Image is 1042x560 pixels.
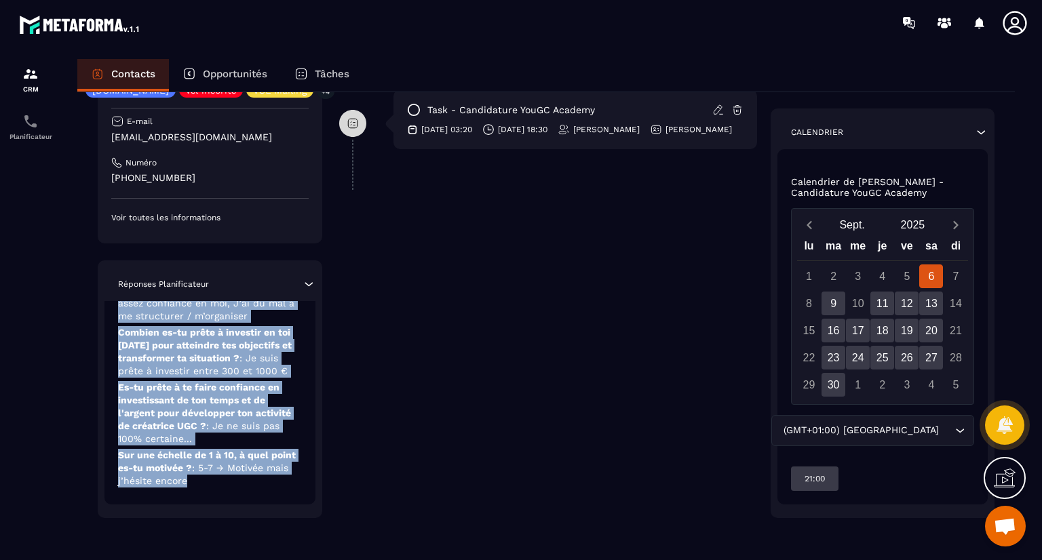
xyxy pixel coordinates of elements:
p: Calendrier [791,127,843,138]
input: Search for option [942,423,952,438]
div: ma [822,237,846,260]
a: Contacts [77,59,169,92]
div: Calendar days [797,264,969,397]
p: Sur une échelle de 1 à 10, à quel point es-tu motivée ? [118,449,302,487]
div: 12 [895,292,919,315]
div: 20 [919,319,943,342]
p: Tâches [315,68,349,80]
p: Es-tu prête à te faire confiance en investissant de ton temps et de l'argent pour développer ton ... [118,381,302,445]
div: 1 [846,373,870,397]
div: 21 [944,319,967,342]
div: 17 [846,319,870,342]
a: Opportunités [169,59,281,92]
p: [DOMAIN_NAME] [92,85,169,95]
div: ve [895,237,919,260]
div: 6 [919,264,943,288]
img: scheduler [22,113,39,129]
p: task - Candidature YouGC Academy [427,104,595,117]
button: Open years overlay [883,213,943,237]
div: 3 [846,264,870,288]
div: 16 [822,319,845,342]
div: 28 [944,346,967,369]
div: lu [796,237,821,260]
p: [DATE] 03:20 [421,124,472,135]
p: E-mail [127,116,153,127]
button: Next month [943,216,968,234]
p: [DATE] 18:30 [498,124,547,135]
button: Previous month [797,216,822,234]
div: Search for option [771,415,974,446]
span: (GMT+01:00) [GEOGRAPHIC_DATA] [780,423,942,438]
p: Calendrier de [PERSON_NAME] - Candidature YouGC Academy [791,176,975,198]
div: 2 [822,264,845,288]
p: Voir toutes les informations [111,212,309,223]
div: 29 [797,373,821,397]
p: Contacts [111,68,155,80]
p: VSL Mailing [253,85,307,95]
div: 13 [919,292,943,315]
div: 4 [870,264,894,288]
div: 8 [797,292,821,315]
div: 18 [870,319,894,342]
p: CRM [3,85,58,93]
div: 3 [895,373,919,397]
p: [PHONE_NUMBER] [111,172,309,184]
p: [EMAIL_ADDRESS][DOMAIN_NAME] [111,131,309,144]
div: 7 [944,264,967,288]
div: 25 [870,346,894,369]
img: formation [22,66,39,82]
span: : Je n’ai pas assez confiance en moi, J’ai du mal à me structurer / m’organiser [118,285,294,321]
p: Combien es-tu prête à investir en toi [DATE] pour atteindre tes objectifs et transformer ta situa... [118,326,302,378]
div: je [870,237,895,260]
a: Tâches [281,59,363,92]
div: 14 [944,292,967,315]
p: 21:00 [805,473,825,484]
p: [PERSON_NAME] [665,124,732,135]
p: vsl inscrits [186,85,236,95]
img: logo [19,12,141,37]
p: Opportunités [203,68,267,80]
div: 19 [895,319,919,342]
div: 2 [870,373,894,397]
p: [PERSON_NAME] [573,124,640,135]
p: Planificateur [3,133,58,140]
div: 11 [870,292,894,315]
div: Calendar wrapper [797,237,969,397]
div: 1 [797,264,821,288]
span: : 5-7 → Motivée mais j’hésite encore [118,462,288,486]
p: Réponses Planificateur [118,279,209,289]
div: 10 [846,292,870,315]
div: 22 [797,346,821,369]
div: 5 [944,373,967,397]
div: 24 [846,346,870,369]
a: formationformationCRM [3,56,58,103]
div: 15 [797,319,821,342]
div: 9 [822,292,845,315]
p: Numéro [126,157,157,168]
div: di [944,237,968,260]
a: Ouvrir le chat [985,506,1026,546]
div: 26 [895,346,919,369]
div: 30 [822,373,845,397]
div: me [846,237,870,260]
div: 5 [895,264,919,288]
div: 23 [822,346,845,369]
div: 27 [919,346,943,369]
div: sa [919,237,944,260]
button: Open months overlay [822,213,883,237]
div: 4 [919,373,943,397]
a: schedulerschedulerPlanificateur [3,103,58,151]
